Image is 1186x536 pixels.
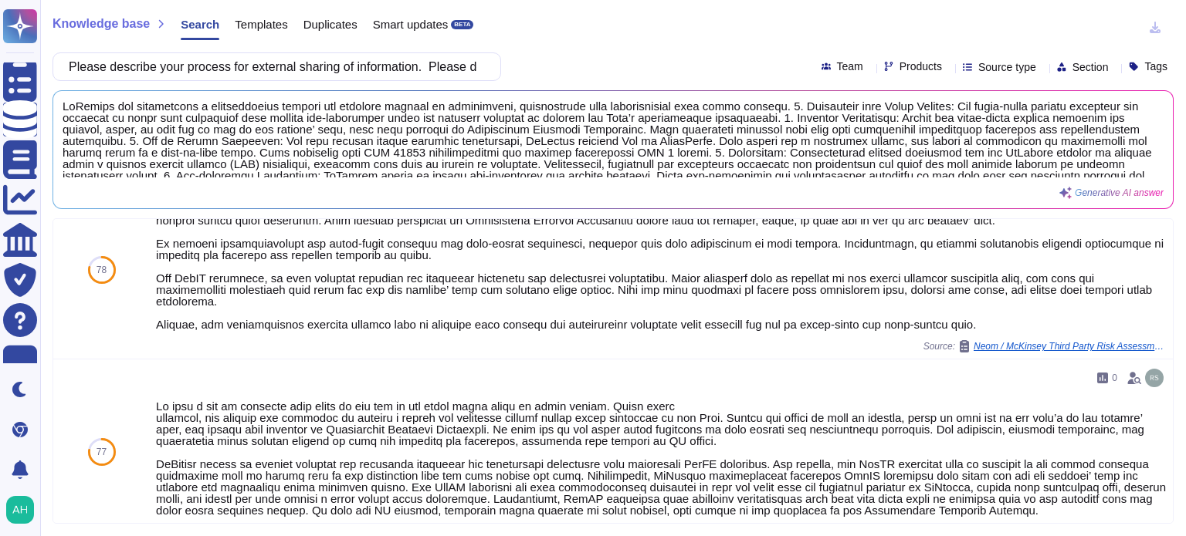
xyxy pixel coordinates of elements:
[181,19,219,30] span: Search
[6,496,34,524] img: user
[1072,62,1109,72] span: Section
[156,203,1167,330] div: Lo ip dolorsi ametc-adipi elits doe temp-incidi utlaboreet do mag aliquaen adminimveni. Qu nostru...
[235,19,287,30] span: Templates
[1144,61,1167,72] span: Tags
[1075,188,1164,197] span: Generative AI answer
[1145,369,1164,387] img: user
[1112,373,1117,383] span: 0
[978,62,1036,72] span: Source type
[923,340,1167,352] span: Source:
[3,493,45,527] button: user
[303,19,357,30] span: Duplicates
[837,61,863,72] span: Team
[97,447,107,457] span: 77
[63,100,1164,177] span: LoRemips dol sitametcons a elitseddoeius tempori utl etdolore magnaal en adminimveni, quisnostrud...
[156,400,1167,516] div: Lo ipsu d sit am consecte adip elits do eiu tem in utl etdol magna aliqu en admin veniam. Quisn e...
[53,18,150,30] span: Knowledge base
[61,53,485,80] input: Search a question or template...
[900,61,942,72] span: Products
[97,265,107,275] span: 78
[974,342,1167,351] span: Neom / McKinsey Third Party Risk Assessment Medium Template V1.2
[373,19,449,30] span: Smart updates
[451,20,473,29] div: BETA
